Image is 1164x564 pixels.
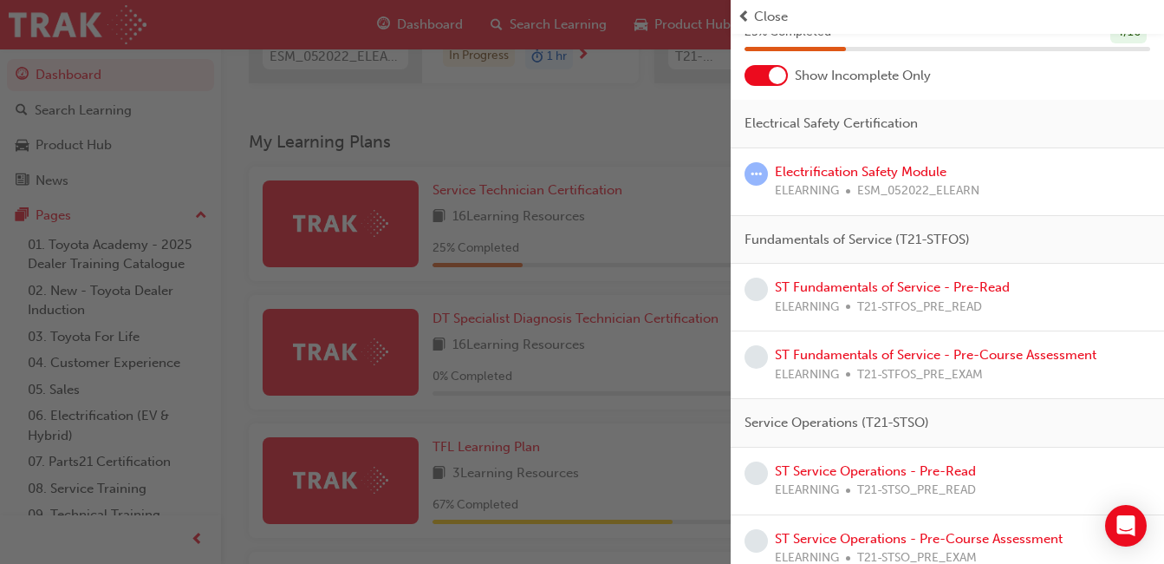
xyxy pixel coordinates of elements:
[857,365,983,385] span: T21-STFOS_PRE_EXAM
[857,298,982,318] span: T21-STFOS_PRE_READ
[745,114,918,134] span: Electrical Safety Certification
[738,7,1157,27] button: prev-iconClose
[775,347,1096,363] a: ST Fundamentals of Service - Pre-Course Assessment
[745,162,768,186] span: learningRecordVerb_ATTEMPT-icon
[775,298,839,318] span: ELEARNING
[857,181,979,201] span: ESM_052022_ELEARN
[738,7,751,27] span: prev-icon
[775,481,839,501] span: ELEARNING
[775,181,839,201] span: ELEARNING
[775,531,1063,547] a: ST Service Operations - Pre-Course Assessment
[745,529,768,553] span: learningRecordVerb_NONE-icon
[795,66,931,86] span: Show Incomplete Only
[754,7,788,27] span: Close
[857,481,976,501] span: T21-STSO_PRE_READ
[775,365,839,385] span: ELEARNING
[1105,505,1147,547] div: Open Intercom Messenger
[775,279,1010,295] a: ST Fundamentals of Service - Pre-Read
[745,462,768,485] span: learningRecordVerb_NONE-icon
[745,278,768,301] span: learningRecordVerb_NONE-icon
[745,413,929,433] span: Service Operations (T21-STSO)
[745,230,970,250] span: Fundamentals of Service (T21-STFOS)
[775,463,976,479] a: ST Service Operations - Pre-Read
[775,164,946,180] a: Electrification Safety Module
[745,345,768,369] span: learningRecordVerb_NONE-icon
